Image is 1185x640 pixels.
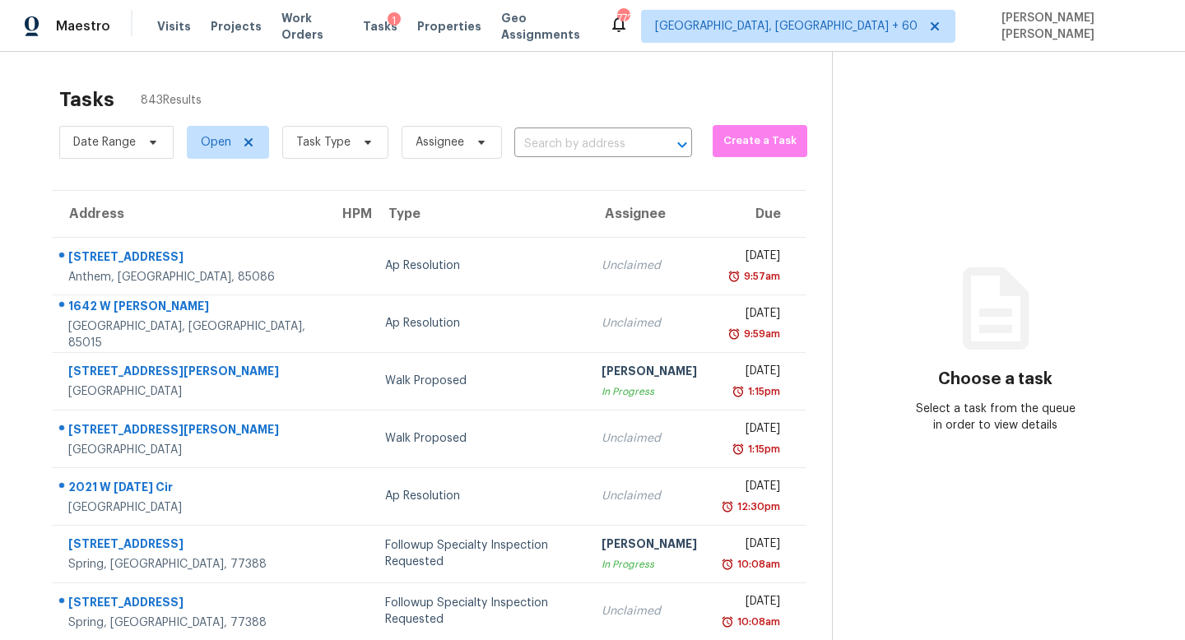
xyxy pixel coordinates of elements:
[723,305,780,326] div: [DATE]
[617,10,629,26] div: 772
[602,430,697,447] div: Unclaimed
[514,132,646,157] input: Search by address
[385,488,575,504] div: Ap Resolution
[201,134,231,151] span: Open
[417,18,481,35] span: Properties
[727,268,741,285] img: Overdue Alarm Icon
[68,318,313,351] div: [GEOGRAPHIC_DATA], [GEOGRAPHIC_DATA], 85015
[723,363,780,383] div: [DATE]
[602,603,697,619] div: Unclaimed
[734,556,780,573] div: 10:08am
[745,383,780,400] div: 1:15pm
[938,371,1053,387] h3: Choose a task
[501,10,589,43] span: Geo Assignments
[68,421,313,442] div: [STREET_ADDRESS][PERSON_NAME]
[602,488,697,504] div: Unclaimed
[388,12,401,29] div: 1
[721,556,734,573] img: Overdue Alarm Icon
[326,191,372,237] th: HPM
[602,315,697,332] div: Unclaimed
[602,556,697,573] div: In Progress
[68,556,313,573] div: Spring, [GEOGRAPHIC_DATA], 77388
[385,315,575,332] div: Ap Resolution
[721,614,734,630] img: Overdue Alarm Icon
[281,10,343,43] span: Work Orders
[723,248,780,268] div: [DATE]
[723,536,780,556] div: [DATE]
[602,257,697,274] div: Unclaimed
[68,614,313,631] div: Spring, [GEOGRAPHIC_DATA], 77388
[141,92,202,109] span: 843 Results
[710,191,806,237] th: Due
[734,614,780,630] div: 10:08am
[727,326,741,342] img: Overdue Alarm Icon
[385,373,575,389] div: Walk Proposed
[732,383,745,400] img: Overdue Alarm Icon
[741,326,780,342] div: 9:59am
[713,125,807,157] button: Create a Task
[385,595,575,628] div: Followup Specialty Inspection Requested
[602,536,697,556] div: [PERSON_NAME]
[385,430,575,447] div: Walk Proposed
[671,133,694,156] button: Open
[723,420,780,441] div: [DATE]
[721,132,799,151] span: Create a Task
[734,499,780,515] div: 12:30pm
[68,479,313,499] div: 2021 W [DATE] Cir
[741,268,780,285] div: 9:57am
[73,134,136,151] span: Date Range
[68,536,313,556] div: [STREET_ADDRESS]
[68,499,313,516] div: [GEOGRAPHIC_DATA]
[745,441,780,457] div: 1:15pm
[53,191,326,237] th: Address
[588,191,710,237] th: Assignee
[363,21,397,32] span: Tasks
[995,10,1160,43] span: [PERSON_NAME] [PERSON_NAME]
[372,191,588,237] th: Type
[59,91,114,108] h2: Tasks
[68,363,313,383] div: [STREET_ADDRESS][PERSON_NAME]
[157,18,191,35] span: Visits
[914,401,1077,434] div: Select a task from the queue in order to view details
[732,441,745,457] img: Overdue Alarm Icon
[723,478,780,499] div: [DATE]
[68,298,313,318] div: 1642 W [PERSON_NAME]
[56,18,110,35] span: Maestro
[602,383,697,400] div: In Progress
[721,499,734,515] img: Overdue Alarm Icon
[68,269,313,285] div: Anthem, [GEOGRAPHIC_DATA], 85086
[602,363,697,383] div: [PERSON_NAME]
[655,18,918,35] span: [GEOGRAPHIC_DATA], [GEOGRAPHIC_DATA] + 60
[68,248,313,269] div: [STREET_ADDRESS]
[68,383,313,400] div: [GEOGRAPHIC_DATA]
[211,18,262,35] span: Projects
[68,442,313,458] div: [GEOGRAPHIC_DATA]
[68,594,313,614] div: [STREET_ADDRESS]
[296,134,351,151] span: Task Type
[385,537,575,570] div: Followup Specialty Inspection Requested
[385,257,575,274] div: Ap Resolution
[723,593,780,614] div: [DATE]
[416,134,464,151] span: Assignee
